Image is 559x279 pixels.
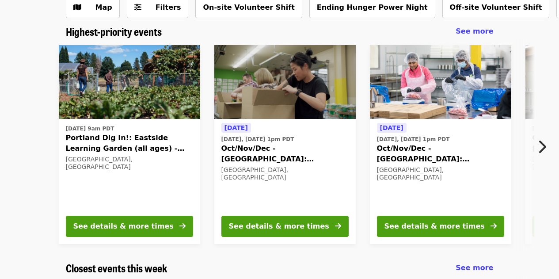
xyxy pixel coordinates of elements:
div: See details & more times [229,221,329,232]
span: [DATE] [224,124,248,131]
button: See details & more times [221,216,349,237]
span: Closest events this week [66,260,167,275]
i: arrow-right icon [491,222,497,230]
i: map icon [73,3,81,11]
button: Next item [530,134,559,159]
div: [GEOGRAPHIC_DATA], [GEOGRAPHIC_DATA] [66,156,193,171]
i: sliders-h icon [134,3,141,11]
span: Oct/Nov/Dec - [GEOGRAPHIC_DATA]: Repack/Sort (age [DEMOGRAPHIC_DATA]+) [221,143,349,164]
img: Oct/Nov/Dec - Beaverton: Repack/Sort (age 10+) organized by Oregon Food Bank [370,45,511,119]
i: chevron-right icon [537,138,546,155]
a: Closest events this week [66,262,167,275]
button: See details & more times [66,216,193,237]
time: [DATE], [DATE] 1pm PDT [221,135,294,143]
span: Filters [156,3,181,11]
a: See details for "Oct/Nov/Dec - Beaverton: Repack/Sort (age 10+)" [370,45,511,244]
a: See details for "Portland Dig In!: Eastside Learning Garden (all ages) - Aug/Sept/Oct" [59,45,200,244]
div: Highest-priority events [59,25,501,38]
span: Highest-priority events [66,23,162,39]
span: See more [456,264,493,272]
a: See more [456,26,493,37]
div: See details & more times [73,221,174,232]
span: [DATE] [380,124,403,131]
div: [GEOGRAPHIC_DATA], [GEOGRAPHIC_DATA] [221,166,349,181]
div: [GEOGRAPHIC_DATA], [GEOGRAPHIC_DATA] [377,166,504,181]
span: Map [95,3,112,11]
div: Closest events this week [59,262,501,275]
span: See more [456,27,493,35]
img: Oct/Nov/Dec - Portland: Repack/Sort (age 8+) organized by Oregon Food Bank [214,45,356,119]
a: See more [456,263,493,273]
span: Oct/Nov/Dec - [GEOGRAPHIC_DATA]: Repack/Sort (age [DEMOGRAPHIC_DATA]+) [377,143,504,164]
a: Highest-priority events [66,25,162,38]
a: See details for "Oct/Nov/Dec - Portland: Repack/Sort (age 8+)" [214,45,356,244]
time: [DATE] 9am PDT [66,125,114,133]
div: See details & more times [384,221,485,232]
img: Portland Dig In!: Eastside Learning Garden (all ages) - Aug/Sept/Oct organized by Oregon Food Bank [59,45,200,119]
span: Portland Dig In!: Eastside Learning Garden (all ages) - Aug/Sept/Oct [66,133,193,154]
button: See details & more times [377,216,504,237]
i: arrow-right icon [335,222,341,230]
i: arrow-right icon [179,222,186,230]
time: [DATE], [DATE] 1pm PDT [377,135,450,143]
